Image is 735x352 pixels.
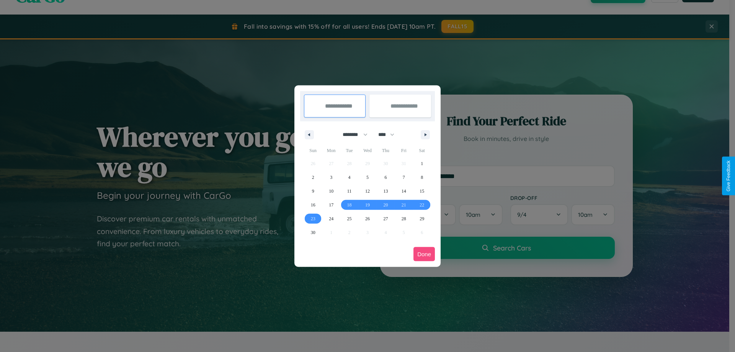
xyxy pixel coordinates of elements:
[366,170,369,184] span: 5
[420,184,424,198] span: 15
[377,198,395,212] button: 20
[322,212,340,226] button: 24
[322,184,340,198] button: 10
[383,198,388,212] span: 20
[413,212,431,226] button: 29
[347,212,352,226] span: 25
[340,184,358,198] button: 11
[402,184,406,198] span: 14
[395,170,413,184] button: 7
[413,157,431,170] button: 1
[322,170,340,184] button: 3
[348,170,351,184] span: 4
[365,184,370,198] span: 12
[384,170,387,184] span: 6
[395,212,413,226] button: 28
[304,198,322,212] button: 16
[330,170,332,184] span: 3
[413,184,431,198] button: 15
[377,144,395,157] span: Thu
[413,144,431,157] span: Sat
[413,247,435,261] button: Done
[383,184,388,198] span: 13
[395,144,413,157] span: Fri
[365,212,370,226] span: 26
[420,198,424,212] span: 22
[304,170,322,184] button: 2
[340,144,358,157] span: Tue
[377,170,395,184] button: 6
[358,170,376,184] button: 5
[377,184,395,198] button: 13
[726,160,731,192] div: Give Feedback
[322,198,340,212] button: 17
[413,170,431,184] button: 8
[403,170,405,184] span: 7
[304,184,322,198] button: 9
[358,144,376,157] span: Wed
[329,212,333,226] span: 24
[312,170,314,184] span: 2
[395,198,413,212] button: 21
[304,144,322,157] span: Sun
[421,157,423,170] span: 1
[383,212,388,226] span: 27
[402,212,406,226] span: 28
[421,170,423,184] span: 8
[358,198,376,212] button: 19
[340,170,358,184] button: 4
[329,184,333,198] span: 10
[358,184,376,198] button: 12
[347,184,352,198] span: 11
[395,184,413,198] button: 14
[347,198,352,212] span: 18
[402,198,406,212] span: 21
[322,144,340,157] span: Mon
[304,226,322,239] button: 30
[340,212,358,226] button: 25
[377,212,395,226] button: 27
[340,198,358,212] button: 18
[420,212,424,226] span: 29
[311,198,315,212] span: 16
[365,198,370,212] span: 19
[311,226,315,239] span: 30
[312,184,314,198] span: 9
[329,198,333,212] span: 17
[304,212,322,226] button: 23
[311,212,315,226] span: 23
[358,212,376,226] button: 26
[413,198,431,212] button: 22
